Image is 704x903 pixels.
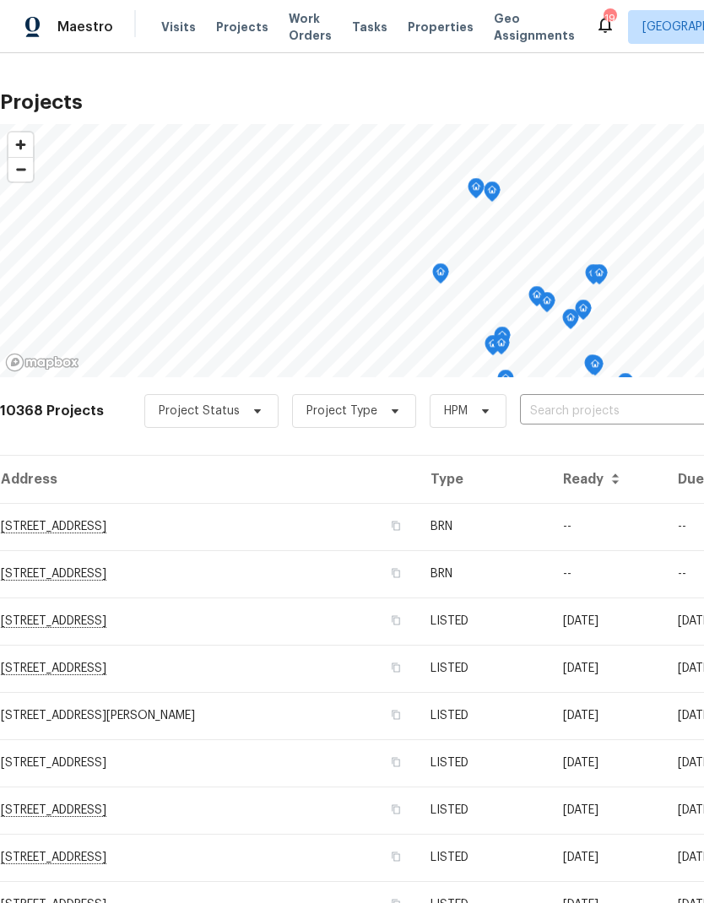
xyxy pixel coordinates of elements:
span: Project Status [159,403,240,419]
div: Map marker [617,373,634,399]
div: Map marker [585,264,602,290]
span: Tasks [352,21,387,33]
span: Work Orders [289,10,332,44]
td: [DATE] [550,787,664,834]
span: Projects [216,19,268,35]
td: [DATE] [550,834,664,881]
button: Zoom out [8,157,33,181]
div: Map marker [584,354,601,381]
div: Map marker [484,181,501,208]
span: HPM [444,403,468,419]
button: Zoom in [8,132,33,157]
div: Map marker [432,263,449,289]
div: Map marker [575,300,592,326]
td: [DATE] [550,692,664,739]
td: -- [550,550,664,597]
td: -- [550,503,664,550]
td: [DATE] [550,597,664,645]
div: Map marker [468,178,485,204]
td: LISTED [417,645,550,692]
span: Geo Assignments [494,10,575,44]
div: Map marker [528,286,545,312]
td: [DATE] [550,739,664,787]
div: Map marker [591,264,608,290]
button: Copy Address [388,613,403,628]
td: BRN [417,550,550,597]
button: Copy Address [388,707,403,722]
td: BRN [417,503,550,550]
div: Map marker [539,292,555,318]
div: Map marker [494,327,511,353]
button: Copy Address [388,518,403,533]
div: Map marker [497,370,514,396]
div: Map marker [493,334,510,360]
span: Project Type [306,403,377,419]
th: Type [417,456,550,503]
div: 19 [604,10,615,27]
div: Map marker [587,355,604,381]
a: Mapbox homepage [5,353,79,372]
th: Ready [550,456,664,503]
td: LISTED [417,739,550,787]
button: Copy Address [388,802,403,817]
span: Properties [408,19,474,35]
td: [DATE] [550,645,664,692]
button: Copy Address [388,754,403,770]
div: Map marker [485,335,501,361]
td: LISTED [417,692,550,739]
span: Visits [161,19,196,35]
span: Zoom out [8,158,33,181]
button: Copy Address [388,660,403,675]
td: LISTED [417,787,550,834]
button: Copy Address [388,849,403,864]
div: Map marker [562,309,579,335]
span: Maestro [57,19,113,35]
td: LISTED [417,597,550,645]
button: Copy Address [388,565,403,581]
td: LISTED [417,834,550,881]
